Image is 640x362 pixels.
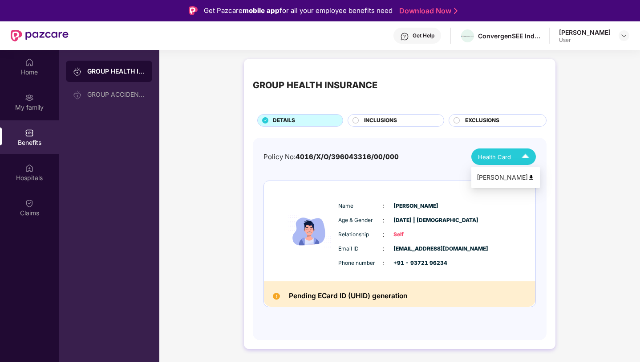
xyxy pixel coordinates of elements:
[73,90,82,99] img: svg+xml;base64,PHN2ZyB3aWR0aD0iMjAiIGhlaWdodD0iMjAiIHZpZXdCb3g9IjAgMCAyMCAyMCIgZmlsbD0ibm9uZSIgeG...
[11,30,69,41] img: New Pazcare Logo
[383,258,385,268] span: :
[383,215,385,225] span: :
[383,201,385,211] span: :
[253,78,377,92] div: GROUP HEALTH INSURANCE
[471,148,536,165] button: Health Card
[25,58,34,67] img: svg+xml;base64,PHN2ZyBpZD0iSG9tZSIgeG1sbnM9Imh0dHA6Ly93d3cudzMub3JnLzIwMDAvc3ZnIiB3aWR0aD0iMjAiIG...
[393,230,438,239] span: Self
[25,199,34,208] img: svg+xml;base64,PHN2ZyBpZD0iQ2xhaW0iIHhtbG5zPSJodHRwOi8vd3d3LnczLm9yZy8yMDAwL3N2ZyIgd2lkdGg9IjIwIi...
[400,32,409,41] img: svg+xml;base64,PHN2ZyBpZD0iSGVscC0zMngzMiIgeG1sbnM9Imh0dHA6Ly93d3cudzMub3JnLzIwMDAvc3ZnIiB3aWR0aD...
[289,290,407,302] h2: Pending ECard ID (UHID) generation
[338,230,383,239] span: Relationship
[87,67,145,76] div: GROUP HEALTH INSURANCE
[399,6,455,16] a: Download Now
[393,202,438,210] span: [PERSON_NAME]
[263,152,399,162] div: Policy No:
[273,293,280,300] img: Pending
[296,152,399,161] span: 4016/X/O/396043316/00/000
[461,36,474,37] img: ConvergenSEE-logo-Colour-high-Res-%20updated.png
[25,128,34,137] img: svg+xml;base64,PHN2ZyBpZD0iQmVuZWZpdHMiIHhtbG5zPSJodHRwOi8vd3d3LnczLm9yZy8yMDAwL3N2ZyIgd2lkdGg9Ij...
[364,116,397,125] span: INCLUSIONS
[73,67,82,76] img: svg+xml;base64,PHN2ZyB3aWR0aD0iMjAiIGhlaWdodD0iMjAiIHZpZXdCb3g9IjAgMCAyMCAyMCIgZmlsbD0ibm9uZSIgeG...
[383,244,385,254] span: :
[518,149,533,165] img: Icuh8uwCUCF+XjCZyLQsAKiDCM9HiE6CMYmKQaPGkZKaA32CAAACiQcFBJY0IsAAAAASUVORK5CYII=
[478,32,540,40] div: ConvergenSEE India Martech Private Limited
[393,216,438,225] span: [DATE] | [DEMOGRAPHIC_DATA]
[465,116,499,125] span: EXCLUSIONS
[393,259,438,267] span: +91 - 93721 96234
[25,164,34,173] img: svg+xml;base64,PHN2ZyBpZD0iSG9zcGl0YWxzIiB4bWxucz0iaHR0cDovL3d3dy53My5vcmcvMjAwMC9zdmciIHdpZHRoPS...
[454,6,458,16] img: Stroke
[338,202,383,210] span: Name
[25,93,34,102] img: svg+xml;base64,PHN2ZyB3aWR0aD0iMjAiIGhlaWdodD0iMjAiIHZpZXdCb3g9IjAgMCAyMCAyMCIgZmlsbD0ibm9uZSIgeG...
[283,193,336,270] img: icon
[393,245,438,253] span: [EMAIL_ADDRESS][DOMAIN_NAME]
[338,259,383,267] span: Phone number
[383,230,385,239] span: :
[559,37,611,44] div: User
[338,245,383,253] span: Email ID
[528,174,535,181] img: svg+xml;base64,PHN2ZyB4bWxucz0iaHR0cDovL3d3dy53My5vcmcvMjAwMC9zdmciIHdpZHRoPSI0OCIgaGVpZ2h0PSI0OC...
[189,6,198,15] img: Logo
[559,28,611,37] div: [PERSON_NAME]
[204,5,393,16] div: Get Pazcare for all your employee benefits need
[620,32,628,39] img: svg+xml;base64,PHN2ZyBpZD0iRHJvcGRvd24tMzJ4MzIiIHhtbG5zPSJodHRwOi8vd3d3LnczLm9yZy8yMDAwL3N2ZyIgd2...
[87,91,145,98] div: GROUP ACCIDENTAL INSURANCE
[243,6,279,15] strong: mobile app
[273,116,295,125] span: DETAILS
[413,32,434,39] div: Get Help
[478,152,511,161] span: Health Card
[338,216,383,225] span: Age & Gender
[477,173,535,182] div: [PERSON_NAME]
